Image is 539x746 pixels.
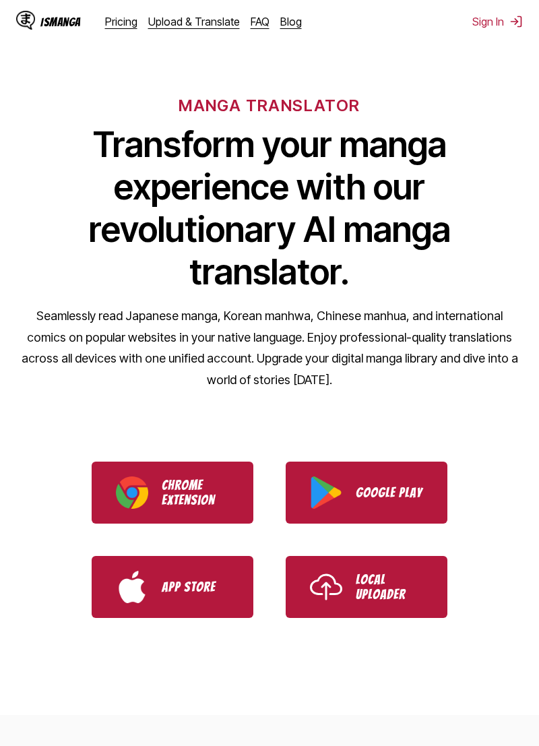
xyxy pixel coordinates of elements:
a: Upload & Translate [148,15,240,28]
img: Chrome logo [116,476,148,509]
div: IsManga [40,15,81,28]
p: Seamlessly read Japanese manga, Korean manhwa, Chinese manhua, and international comics on popula... [16,305,523,390]
p: Chrome Extension [162,478,229,507]
h6: MANGA TRANSLATOR [179,96,360,115]
a: Download IsManga Chrome Extension [92,462,253,524]
a: Pricing [105,15,137,28]
h1: Transform your manga experience with our revolutionary AI manga translator. [16,123,523,293]
p: Google Play [356,485,423,500]
a: Blog [280,15,302,28]
img: Sign out [509,15,523,28]
img: Google Play logo [310,476,342,509]
p: App Store [162,580,229,594]
a: Download IsManga from App Store [92,556,253,618]
img: App Store logo [116,571,148,603]
a: Download IsManga from Google Play [286,462,447,524]
a: Use IsManga Local Uploader [286,556,447,618]
img: Upload icon [310,571,342,603]
button: Sign In [472,15,523,28]
a: FAQ [251,15,269,28]
p: Local Uploader [356,572,423,602]
img: IsManga Logo [16,11,35,30]
a: IsManga LogoIsManga [16,11,105,32]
